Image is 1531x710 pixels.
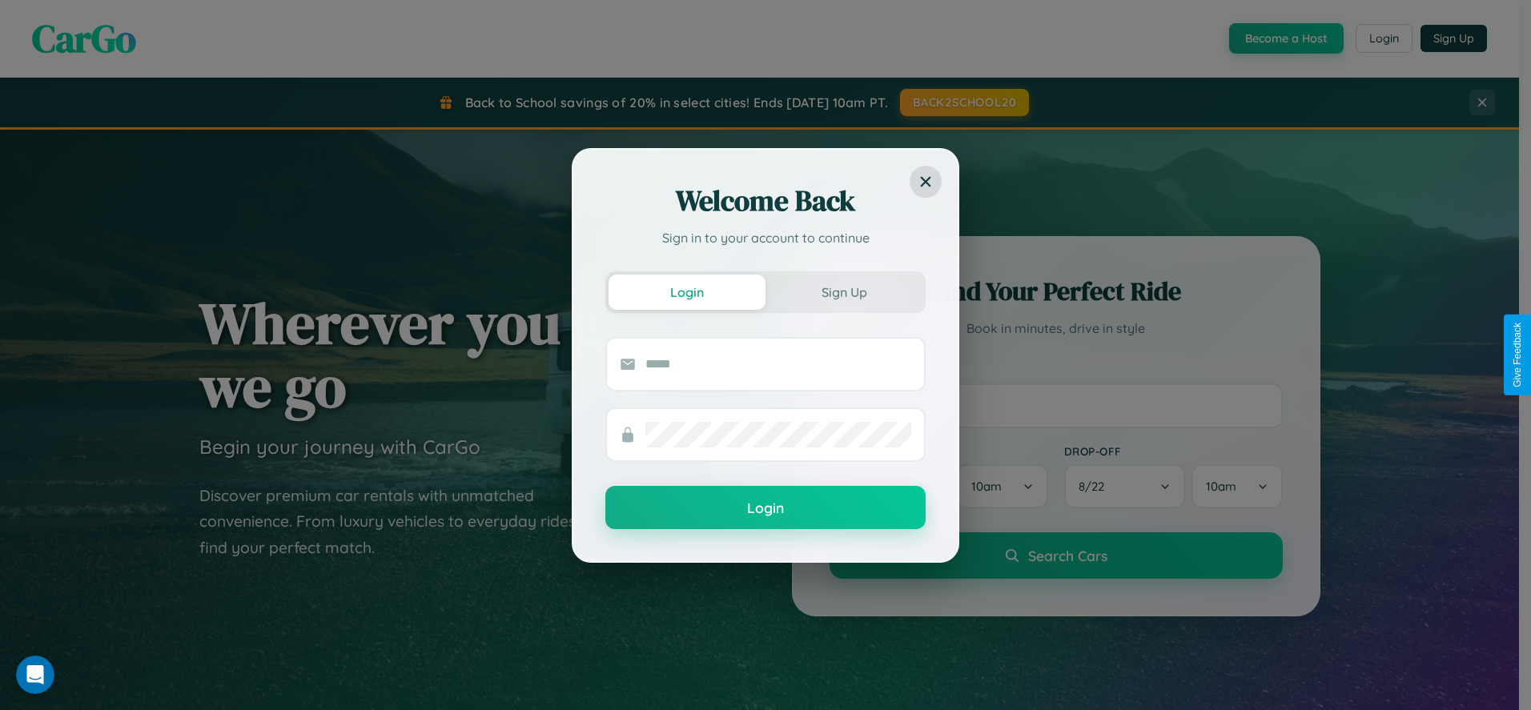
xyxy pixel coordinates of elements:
[605,228,926,247] p: Sign in to your account to continue
[1512,323,1523,387] div: Give Feedback
[605,486,926,529] button: Login
[16,656,54,694] iframe: Intercom live chat
[605,182,926,220] h2: Welcome Back
[609,275,765,310] button: Login
[765,275,922,310] button: Sign Up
